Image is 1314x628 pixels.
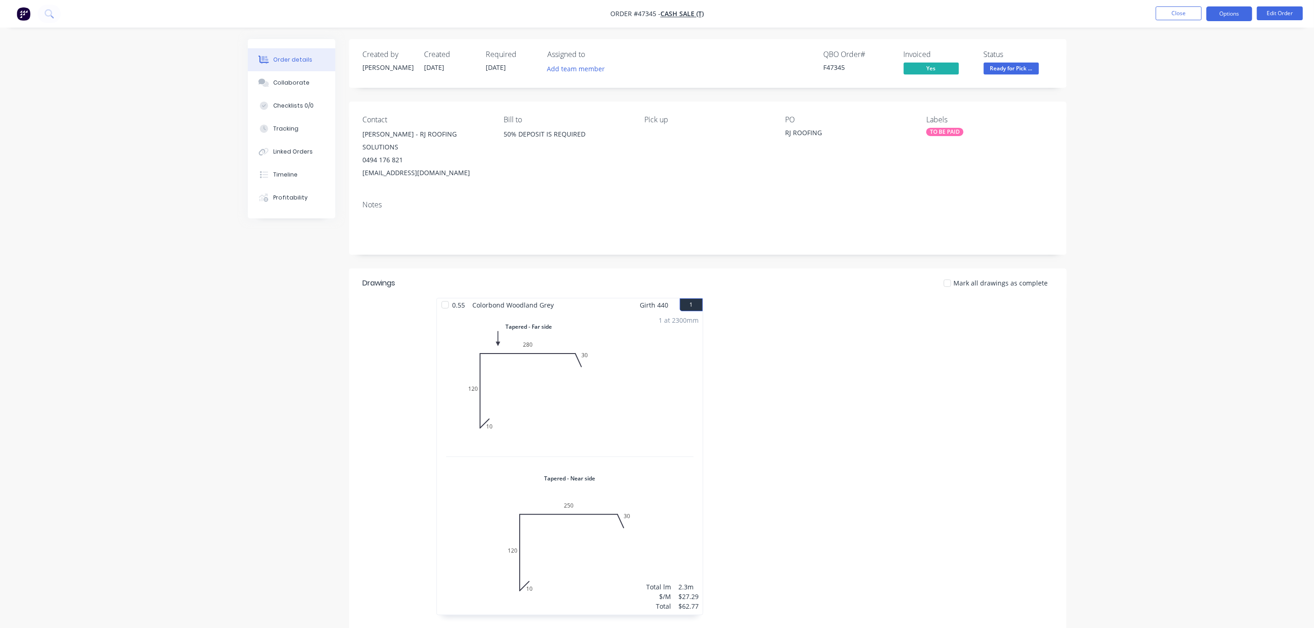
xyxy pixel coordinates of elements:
div: TO BE PAID [926,128,964,136]
div: Created by [363,50,413,59]
div: 50% DEPOSIT IS REQUIRED [504,128,630,141]
div: Total lm [647,582,671,592]
div: Assigned to [548,50,640,59]
div: 1 at 2300mm [659,315,699,325]
span: [DATE] [486,63,506,72]
div: 2.3m [679,582,699,592]
div: Bill to [504,115,630,124]
div: Pick up [644,115,770,124]
div: [PERSON_NAME] - RJ ROOFING SOLUTIONS0494 176 821[EMAIL_ADDRESS][DOMAIN_NAME] [363,128,489,179]
button: Linked Orders [248,140,335,163]
div: Invoiced [904,50,973,59]
div: Labels [926,115,1052,124]
button: Collaborate [248,71,335,94]
div: Notes [363,200,1053,209]
button: Profitability [248,186,335,209]
div: QBO Order # [824,50,893,59]
div: PO [786,115,912,124]
button: Add team member [542,63,610,75]
button: Edit Order [1257,6,1303,20]
div: Checklists 0/0 [273,102,314,110]
div: F47345 [824,63,893,72]
div: Profitability [273,194,308,202]
div: Timeline [273,171,298,179]
a: CASH SALE (T) [660,10,704,18]
img: Factory [17,7,30,21]
button: Checklists 0/0 [248,94,335,117]
div: Created [425,50,475,59]
div: [EMAIL_ADDRESS][DOMAIN_NAME] [363,166,489,179]
button: Timeline [248,163,335,186]
button: Close [1156,6,1202,20]
span: 0.55 [449,298,469,312]
span: Ready for Pick ... [984,63,1039,74]
div: Order details [273,56,312,64]
div: 0494 176 821 [363,154,489,166]
span: Colorbond Woodland Grey [469,298,558,312]
div: 50% DEPOSIT IS REQUIRED [504,128,630,157]
div: Required [486,50,537,59]
button: Tracking [248,117,335,140]
button: Options [1206,6,1252,21]
div: [PERSON_NAME] [363,63,413,72]
div: Tracking [273,125,298,133]
div: Linked Orders [273,148,313,156]
div: Tapered - Far side01012028030Tapered - Near side010120250301 at 2300mmTotal lm$/MTotal2.3m$27.29$... [437,312,703,615]
span: Girth 440 [640,298,669,312]
div: Collaborate [273,79,310,87]
div: $62.77 [679,601,699,611]
button: Ready for Pick ... [984,63,1039,76]
div: Contact [363,115,489,124]
div: Drawings [363,278,396,289]
button: Add team member [548,63,610,75]
div: [PERSON_NAME] - RJ ROOFING SOLUTIONS [363,128,489,154]
span: Yes [904,63,959,74]
div: $27.29 [679,592,699,601]
button: Order details [248,48,335,71]
div: $/M [647,592,671,601]
button: 1 [680,298,703,311]
div: Status [984,50,1053,59]
span: Order #47345 - [610,10,660,18]
div: Total [647,601,671,611]
div: RJ ROOFING [786,128,901,141]
span: [DATE] [425,63,445,72]
span: Mark all drawings as complete [954,278,1048,288]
